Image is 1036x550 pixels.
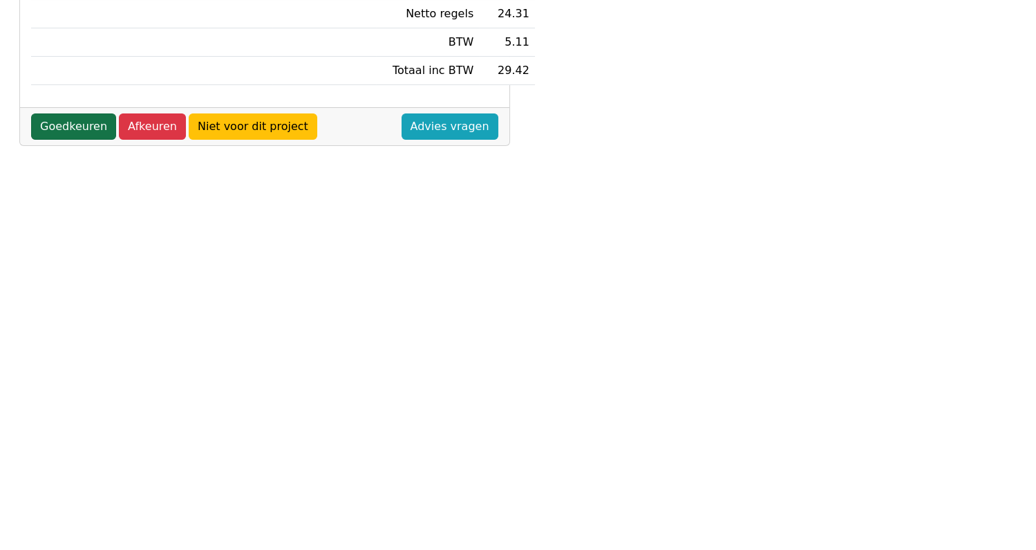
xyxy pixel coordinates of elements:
[119,113,186,140] a: Afkeuren
[189,113,317,140] a: Niet voor dit project
[402,113,498,140] a: Advies vragen
[31,113,116,140] a: Goedkeuren
[376,57,480,85] td: Totaal inc BTW
[376,28,480,57] td: BTW
[479,28,535,57] td: 5.11
[479,57,535,85] td: 29.42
